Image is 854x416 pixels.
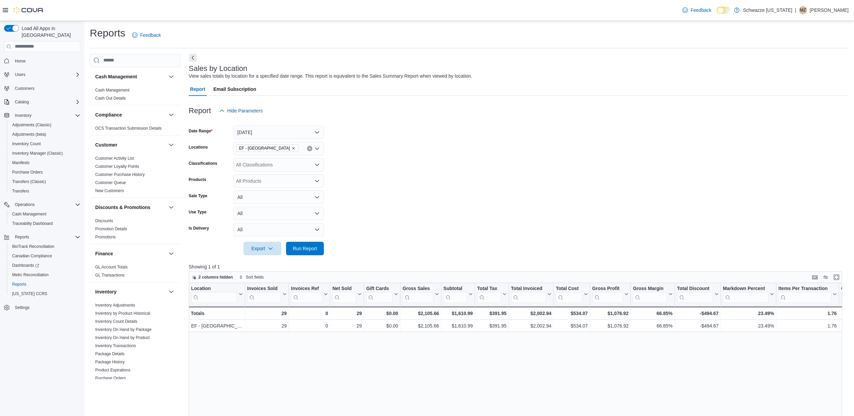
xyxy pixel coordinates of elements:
span: Dashboards [12,263,39,268]
p: Showing 1 of 1 [189,263,849,270]
a: Canadian Compliance [9,252,55,260]
span: Adjustments (Classic) [12,122,51,128]
button: Enter fullscreen [832,273,840,281]
nav: Complex example [4,53,80,330]
button: Finance [95,250,166,257]
a: Cash Out Details [95,96,126,101]
span: Manifests [12,160,29,165]
a: Promotion Details [95,227,127,231]
button: Clear input [307,146,312,151]
a: Customer Purchase History [95,172,145,177]
span: Adjustments (beta) [12,132,46,137]
a: Product Expirations [95,368,130,372]
span: Reports [12,233,80,241]
span: Transfers (Classic) [12,179,46,184]
div: Invoices Sold [247,285,281,292]
a: Customers [12,84,37,93]
span: EF - South Boulder [236,145,299,152]
span: GL Account Totals [95,264,128,270]
button: Customer [95,141,166,148]
span: GL Transactions [95,272,125,278]
span: Load All Apps in [GEOGRAPHIC_DATA] [19,25,80,38]
span: Washington CCRS [9,290,80,298]
button: Reports [1,232,83,242]
div: EF - [GEOGRAPHIC_DATA] [191,322,243,330]
label: Locations [189,145,208,150]
a: Promotions [95,235,116,239]
div: 66.85% [633,309,672,317]
a: Inventory by Product Historical [95,311,150,316]
div: $2,105.66 [403,322,439,330]
span: Feedback [140,32,161,38]
div: $2,002.94 [511,309,551,317]
a: Inventory Count [9,140,44,148]
button: Invoices Ref [291,285,328,303]
a: Inventory Adjustments [95,303,135,308]
span: Package Details [95,351,125,357]
button: Gross Sales [403,285,439,303]
span: Inventory Transactions [95,343,136,348]
span: Metrc Reconciliation [12,272,49,278]
h3: Compliance [95,111,122,118]
button: Sort fields [236,273,266,281]
span: BioTrack Reconciliation [12,244,54,249]
label: Is Delivery [189,226,209,231]
a: Transfers (Classic) [9,178,49,186]
div: 1.76 [778,309,837,317]
div: Invoices Sold [247,285,281,303]
span: Hide Parameters [227,107,263,114]
span: Catalog [12,98,80,106]
a: Dashboards [9,261,42,269]
a: Inventory Count Details [95,319,137,324]
span: Metrc Reconciliation [9,271,80,279]
div: Invoices Ref [291,285,322,292]
button: Total Discount [677,285,718,303]
span: BioTrack Reconciliation [9,242,80,251]
div: Totals [191,309,243,317]
button: Transfers [7,186,83,196]
button: Inventory [95,288,166,295]
a: Metrc Reconciliation [9,271,51,279]
div: Total Invoiced [511,285,546,292]
button: All [233,207,324,220]
button: Reports [7,280,83,289]
a: Discounts [95,218,113,223]
h1: Reports [90,26,125,40]
span: Package History [95,359,125,365]
button: Open list of options [314,146,320,151]
a: OCS Transaction Submission Details [95,126,162,131]
div: $1,076.92 [592,322,628,330]
div: Items Per Transaction [778,285,831,292]
div: -$494.67 [677,309,718,317]
span: Transfers (Classic) [9,178,80,186]
button: Manifests [7,158,83,167]
div: Total Tax [477,285,501,303]
a: Home [12,57,28,65]
div: Gift Card Sales [366,285,393,303]
span: 2 columns hidden [199,275,233,280]
div: Net Sold [332,285,356,303]
button: Export [243,242,281,255]
div: Items Per Transaction [778,285,831,303]
button: Inventory Count [7,139,83,149]
div: 29 [332,309,362,317]
span: Reports [12,282,26,287]
h3: Customer [95,141,117,148]
span: EF - [GEOGRAPHIC_DATA] [239,145,290,152]
h3: Discounts & Promotions [95,204,150,211]
span: Customer Queue [95,180,126,185]
div: Gross Profit [592,285,623,292]
span: Cash Management [9,210,80,218]
div: Gift Cards [366,285,393,292]
div: $0.00 [366,322,398,330]
button: Total Tax [477,285,507,303]
span: Inventory Manager (Classic) [9,149,80,157]
button: Customers [1,83,83,93]
span: Canadian Compliance [12,253,52,259]
button: Cash Management [7,209,83,219]
span: Reports [9,280,80,288]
